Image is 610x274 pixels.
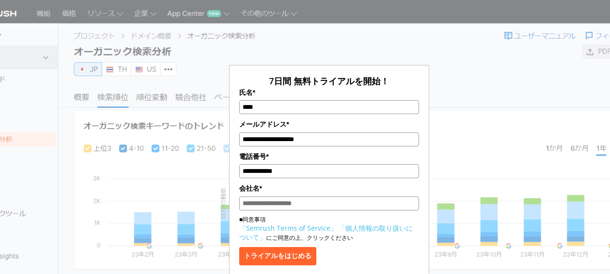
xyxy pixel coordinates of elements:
label: メールアドレス* [239,119,419,130]
p: ■同意事項 にご同意の上、クリックください [239,215,419,242]
span: 7日間 無料トライアルを開始！ [269,75,389,87]
label: 電話番号* [239,151,419,162]
a: 「個人情報の取り扱いについて」 [239,223,413,242]
a: 「Semrush Terms of Service」 [239,223,337,233]
button: トライアルをはじめる [239,247,316,265]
